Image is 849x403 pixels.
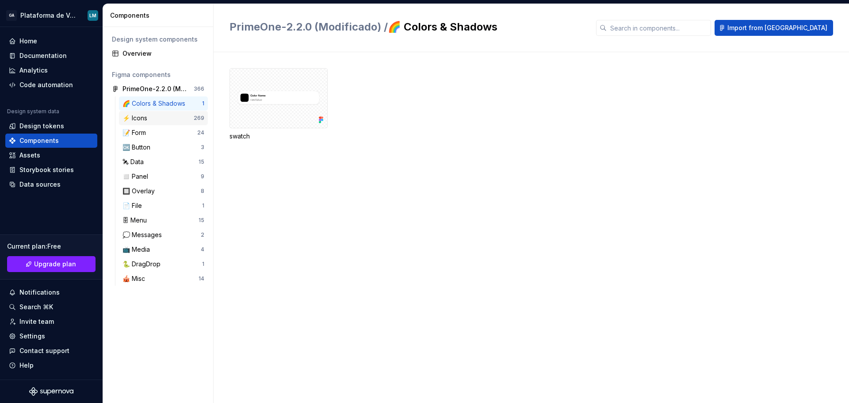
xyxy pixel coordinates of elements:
[5,63,97,77] a: Analytics
[119,242,208,257] a: 📺 Media4
[5,163,97,177] a: Storybook stories
[201,173,204,180] div: 9
[5,285,97,299] button: Notifications
[201,231,204,238] div: 2
[110,11,210,20] div: Components
[7,256,96,272] button: Upgrade plan
[122,274,149,283] div: 🎪 Misc
[201,144,204,151] div: 3
[202,261,204,268] div: 1
[19,288,60,297] div: Notifications
[112,70,204,79] div: Figma components
[119,213,208,227] a: 🗄 Menu15
[119,126,208,140] a: 📝 Form24
[727,23,827,32] span: Import from [GEOGRAPHIC_DATA]
[119,272,208,286] a: 🎪 Misc14
[229,20,388,33] span: PrimeOne-2.2.0 (Modificado) /
[19,51,67,60] div: Documentation
[19,165,74,174] div: Storybook stories
[119,96,208,111] a: 🌈 Colors & Shadows1
[19,332,45,341] div: Settings
[119,228,208,242] a: 💭 Messages2
[5,300,97,314] button: Search ⌘K
[112,35,204,44] div: Design system components
[715,20,833,36] button: Import from [GEOGRAPHIC_DATA]
[119,111,208,125] a: ⚡️ Icons269
[5,148,97,162] a: Assets
[108,82,208,96] a: PrimeOne-2.2.0 (Modificado)366
[201,246,204,253] div: 4
[5,134,97,148] a: Components
[199,275,204,282] div: 14
[202,100,204,107] div: 1
[119,169,208,184] a: ◻️ Panel9
[5,329,97,343] a: Settings
[119,155,208,169] a: 🛰 Data15
[7,242,96,251] div: Current plan : Free
[119,257,208,271] a: 🐍 DragDrop1
[229,68,328,141] div: swatch
[19,346,69,355] div: Contact support
[29,387,73,396] svg: Supernova Logo
[122,187,158,196] div: 🔲 Overlay
[122,245,153,254] div: 📺 Media
[119,140,208,154] a: 🆗 Button3
[34,260,76,269] span: Upgrade plan
[19,81,73,89] div: Code automation
[2,6,101,25] button: GAPlataforma de Vendas DigitaisLM
[5,344,97,358] button: Contact support
[119,199,208,213] a: 📄 File1
[5,34,97,48] a: Home
[199,158,204,165] div: 15
[19,361,34,370] div: Help
[229,132,328,141] div: swatch
[122,49,204,58] div: Overview
[6,10,17,21] div: GA
[5,78,97,92] a: Code automation
[5,315,97,329] a: Invite team
[19,180,61,189] div: Data sources
[5,358,97,372] button: Help
[122,260,164,269] div: 🐍 DragDrop
[122,216,150,225] div: 🗄 Menu
[5,177,97,192] a: Data sources
[122,172,152,181] div: ◻️ Panel
[119,184,208,198] a: 🔲 Overlay8
[202,202,204,209] div: 1
[122,230,165,239] div: 💭 Messages
[19,37,37,46] div: Home
[20,11,77,20] div: Plataforma de Vendas Digitais
[5,119,97,133] a: Design tokens
[607,20,711,36] input: Search in components...
[122,157,147,166] div: 🛰 Data
[122,99,189,108] div: 🌈 Colors & Shadows
[197,129,204,136] div: 24
[122,128,149,137] div: 📝 Form
[19,122,64,130] div: Design tokens
[19,66,48,75] div: Analytics
[19,317,54,326] div: Invite team
[201,188,204,195] div: 8
[122,201,145,210] div: 📄 File
[5,49,97,63] a: Documentation
[19,303,53,311] div: Search ⌘K
[7,108,59,115] div: Design system data
[122,114,151,123] div: ⚡️ Icons
[122,84,188,93] div: PrimeOne-2.2.0 (Modificado)
[108,46,208,61] a: Overview
[229,20,585,34] h2: 🌈 Colors & Shadows
[19,136,59,145] div: Components
[122,143,154,152] div: 🆗 Button
[199,217,204,224] div: 15
[194,115,204,122] div: 269
[194,85,204,92] div: 366
[19,151,40,160] div: Assets
[89,12,96,19] div: LM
